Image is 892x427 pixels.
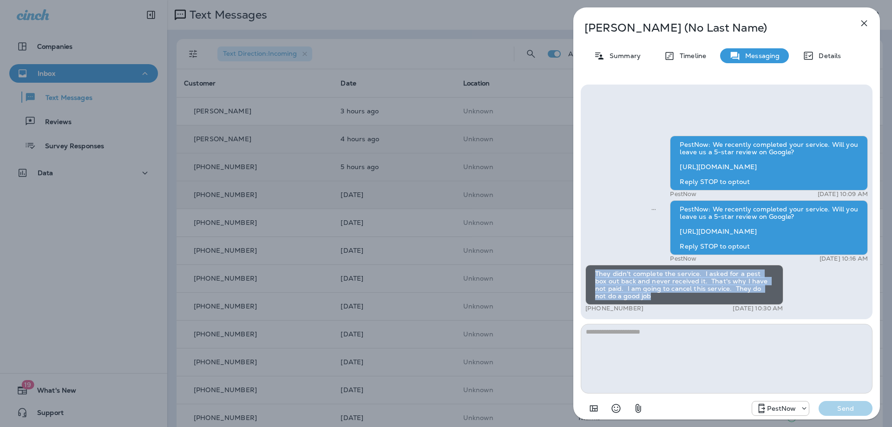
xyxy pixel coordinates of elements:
[670,136,868,191] div: PestNow: We recently completed your service. Will you leave us a 5-star review on Google? [URL][D...
[767,405,796,412] p: PestNow
[670,191,696,198] p: PestNow
[741,52,780,59] p: Messaging
[585,265,783,305] div: They didn't complete the service. I asked for a pest box out back and never received it. That's w...
[820,255,868,263] p: [DATE] 10:16 AM
[675,52,706,59] p: Timeline
[584,21,838,34] p: [PERSON_NAME] (No Last Name)
[752,403,809,414] div: +1 (703) 691-5149
[670,200,868,255] div: PestNow: We recently completed your service. Will you leave us a 5-star review on Google? [URL][D...
[585,305,643,312] p: [PHONE_NUMBER]
[670,255,696,263] p: PestNow
[814,52,841,59] p: Details
[584,399,603,418] button: Add in a premade template
[651,204,656,213] span: Sent
[605,52,641,59] p: Summary
[607,399,625,418] button: Select an emoji
[733,305,783,312] p: [DATE] 10:30 AM
[818,191,868,198] p: [DATE] 10:09 AM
